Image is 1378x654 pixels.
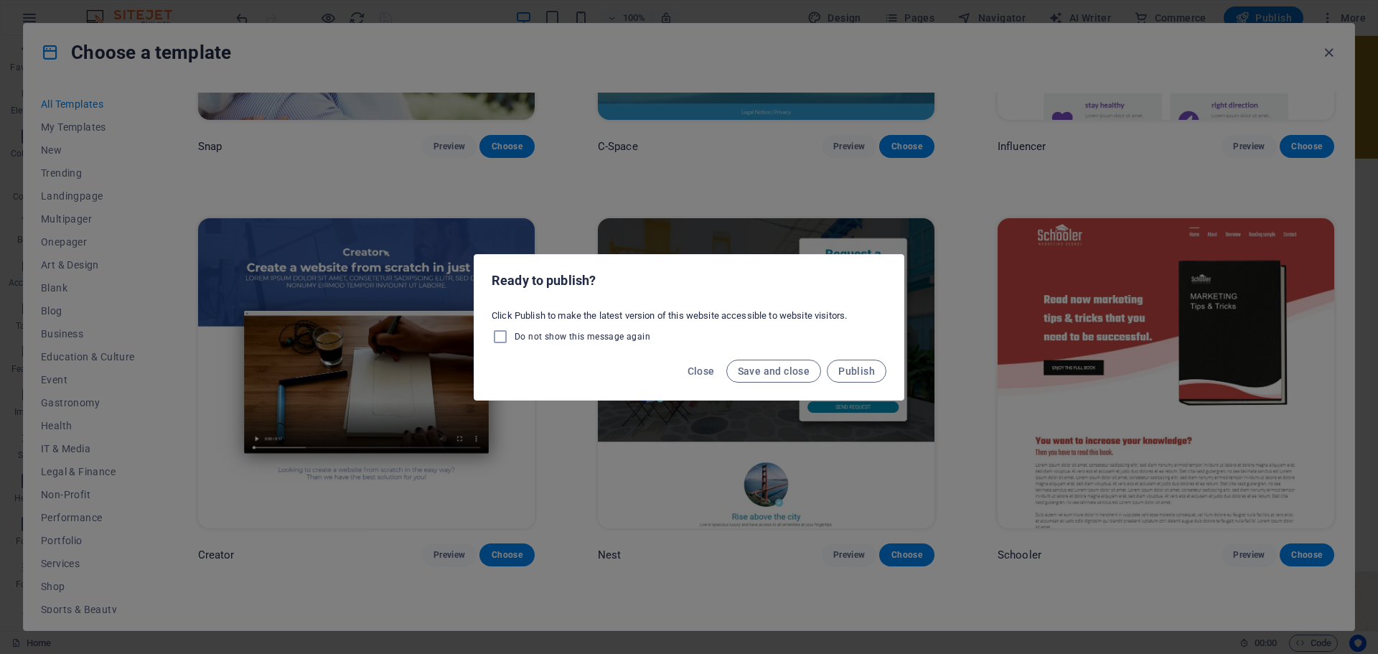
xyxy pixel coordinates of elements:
span: Close [688,365,715,377]
span: Save and close [738,365,810,377]
span: Publish [838,365,875,377]
button: Close [682,360,721,383]
button: Publish [827,360,886,383]
div: Click Publish to make the latest version of this website accessible to website visitors. [474,304,904,351]
button: Save and close [726,360,822,383]
h2: Ready to publish? [492,272,886,289]
span: Do not show this message again [515,331,650,342]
